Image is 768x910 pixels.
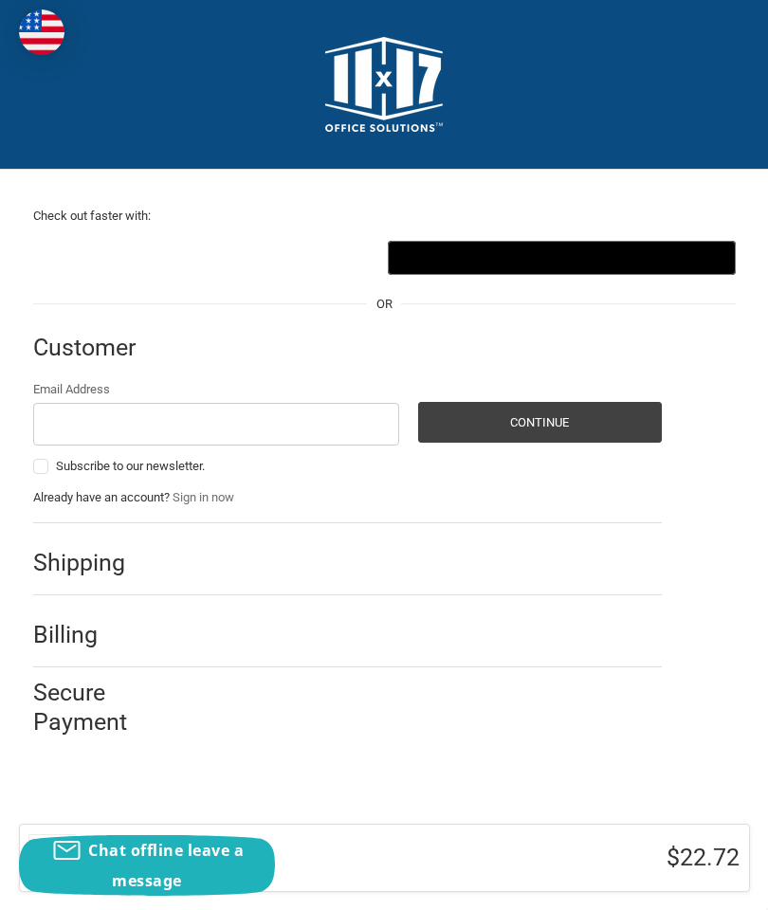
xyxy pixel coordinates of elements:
[19,835,275,896] button: Chat offline leave a message
[33,678,164,737] h2: Secure Payment
[33,620,144,649] h2: Billing
[325,37,443,132] img: 11x17.com
[33,380,400,399] label: Email Address
[33,333,144,362] h2: Customer
[418,402,662,443] button: Continue
[19,9,64,55] img: duty and tax information for United States
[417,843,740,872] h3: $22.72
[367,295,402,314] span: OR
[388,241,736,275] button: Google Pay
[33,207,736,226] p: Check out faster with:
[33,548,144,577] h2: Shipping
[33,241,381,275] iframe: PayPal-paypal
[56,459,205,473] span: Subscribe to our newsletter.
[173,490,234,504] a: Sign in now
[33,488,662,507] p: Already have an account?
[88,840,244,891] span: Chat offline leave a message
